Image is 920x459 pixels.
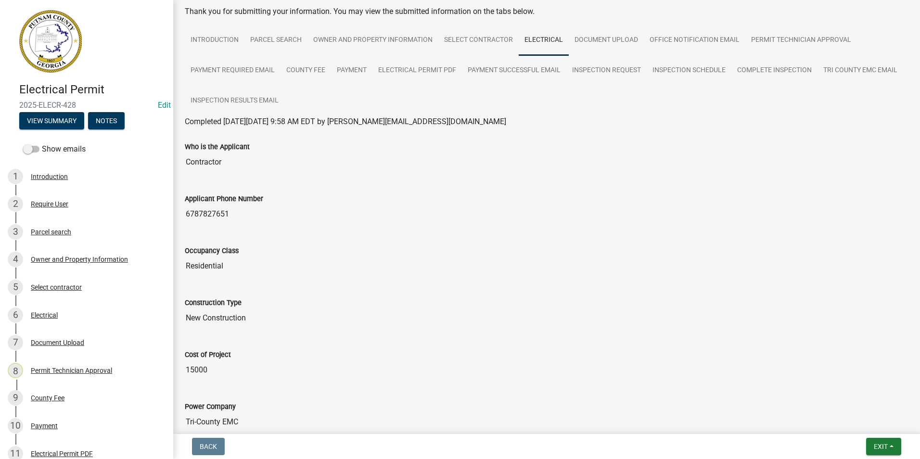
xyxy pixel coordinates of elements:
[866,438,901,455] button: Exit
[372,55,462,86] a: Electrical Permit PDF
[31,339,84,346] div: Document Upload
[185,86,284,116] a: Inspection Results Email
[185,55,281,86] a: Payment Required Email
[158,101,171,110] wm-modal-confirm: Edit Application Number
[158,101,171,110] a: Edit
[19,10,82,73] img: Putnam County, Georgia
[8,307,23,323] div: 6
[519,25,569,56] a: Electrical
[88,117,125,125] wm-modal-confirm: Notes
[566,55,647,86] a: Inspection Request
[462,55,566,86] a: Payment Successful Email
[31,256,128,263] div: Owner and Property Information
[185,352,231,358] label: Cost of Project
[88,112,125,129] button: Notes
[185,117,506,126] span: Completed [DATE][DATE] 9:58 AM EDT by [PERSON_NAME][EMAIL_ADDRESS][DOMAIN_NAME]
[244,25,307,56] a: Parcel search
[31,367,112,374] div: Permit Technician Approval
[281,55,331,86] a: County Fee
[8,363,23,378] div: 8
[185,300,242,306] label: Construction Type
[19,117,84,125] wm-modal-confirm: Summary
[31,312,58,319] div: Electrical
[818,55,903,86] a: Tri County EMC email
[185,196,263,203] label: Applicant Phone Number
[8,418,23,433] div: 10
[745,25,857,56] a: Permit Technician Approval
[31,201,68,207] div: Require User
[731,55,818,86] a: Complete Inspection
[8,390,23,406] div: 9
[31,422,58,429] div: Payment
[31,284,82,291] div: Select contractor
[185,404,236,410] label: Power Company
[23,143,86,155] label: Show emails
[8,196,23,212] div: 2
[31,395,64,401] div: County Fee
[8,224,23,240] div: 3
[185,248,239,255] label: Occupancy Class
[644,25,745,56] a: Office Notification Email
[31,173,68,180] div: Introduction
[19,112,84,129] button: View Summary
[8,252,23,267] div: 4
[19,83,166,97] h4: Electrical Permit
[307,25,438,56] a: Owner and Property Information
[31,229,71,235] div: Parcel search
[200,443,217,450] span: Back
[8,280,23,295] div: 5
[874,443,888,450] span: Exit
[438,25,519,56] a: Select contractor
[31,450,93,457] div: Electrical Permit PDF
[569,25,644,56] a: Document Upload
[19,101,154,110] span: 2025-ELECR-428
[185,25,244,56] a: Introduction
[8,169,23,184] div: 1
[8,335,23,350] div: 7
[647,55,731,86] a: Inspection Schedule
[185,144,250,151] label: Who is the Applicant
[192,438,225,455] button: Back
[185,6,908,17] div: Thank you for submitting your information. You may view the submitted information on the tabs below.
[331,55,372,86] a: Payment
